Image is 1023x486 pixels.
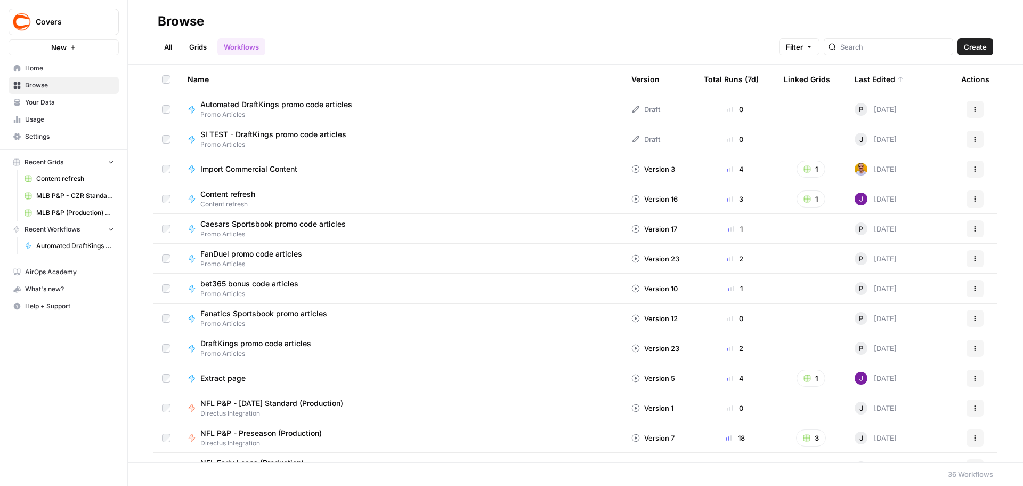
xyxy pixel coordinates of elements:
a: NFL Early Leans (Production)Directus Integration [188,458,614,478]
span: P [859,343,863,354]
span: NFL P&P - Preseason (Production) [200,428,322,439]
div: Version 12 [631,313,678,324]
div: [DATE] [855,402,897,415]
span: FanDuel promo code articles [200,249,302,259]
div: Version 23 [631,343,679,354]
span: Covers [36,17,100,27]
span: Promo Articles [200,289,307,299]
div: Draft [631,134,660,145]
button: Recent Workflows [9,221,119,237]
span: Home [25,63,114,73]
span: Recent Workflows [25,225,80,234]
div: 2 [704,343,767,354]
span: Content refresh [36,174,114,184]
a: Automated DraftKings promo code articlesPromo Articles [188,99,614,119]
div: [DATE] [855,461,897,474]
span: Directus Integration [200,409,352,418]
div: What's new? [9,281,118,297]
button: 1 [797,161,825,178]
div: 18 [704,433,767,443]
button: Workspace: Covers [9,9,119,35]
a: NFL P&P - [DATE] Standard (Production)Directus Integration [188,398,614,418]
a: Caesars Sportsbook promo code articlesPromo Articles [188,219,614,239]
div: Total Runs (7d) [704,65,759,94]
div: [DATE] [855,372,897,385]
div: 0 [704,104,767,115]
span: Directus Integration [200,439,330,448]
a: Usage [9,111,119,128]
span: Settings [25,132,114,141]
span: Import Commercial Content [200,164,297,174]
button: 1 [797,370,825,387]
div: 1 [704,224,767,234]
span: J [859,134,863,145]
a: MLB P&P (Production) Grid (7) [20,204,119,221]
a: Content refresh [20,170,119,187]
a: Home [9,60,119,77]
div: Linked Grids [784,65,830,94]
span: Promo Articles [200,259,311,269]
div: 36 Workflows [948,469,993,480]
span: Browse [25,81,114,90]
div: [DATE] [855,252,897,265]
div: 4 [704,164,767,174]
button: New [9,39,119,55]
span: Create [964,42,987,52]
span: AirOps Academy [25,267,114,277]
a: NFL P&P - Preseason (Production)Directus Integration [188,428,614,448]
span: Promo Articles [200,229,354,239]
div: 4 [704,373,767,384]
a: All [158,38,178,55]
span: NFL P&P - [DATE] Standard (Production) [200,398,343,409]
div: [DATE] [855,103,897,116]
span: MLB P&P (Production) Grid (7) [36,208,114,218]
img: Covers Logo [12,12,31,31]
a: Workflows [217,38,265,55]
div: Version 3 [631,164,675,174]
button: Create [957,38,993,55]
span: Automated DraftKings promo code articles [36,241,114,251]
span: bet365 bonus code articles [200,278,298,289]
a: Fanatics Sportsbook promo articlesPromo Articles [188,308,614,329]
span: J [859,403,863,413]
div: Version 1 [631,403,673,413]
div: Version 23 [631,253,679,264]
a: SI TEST - DraftKings promo code articlesPromo Articles [188,129,614,149]
span: Promo Articles [200,319,336,329]
button: 1 [797,190,825,208]
div: Version 5 [631,373,675,384]
div: [DATE] [855,222,897,235]
span: Caesars Sportsbook promo code articles [200,219,346,229]
button: 3 [796,429,826,447]
span: Automated DraftKings promo code articles [200,99,352,110]
button: Recent Grids [9,154,119,170]
span: Filter [786,42,803,52]
a: bet365 bonus code articlesPromo Articles [188,278,614,299]
span: P [859,104,863,115]
div: Version 7 [631,433,675,443]
span: MLB P&P - CZR Standard (Production) Grid (3) [36,191,114,201]
div: Version 16 [631,194,678,204]
div: Draft [631,104,660,115]
a: Browse [9,77,119,94]
a: Settings [9,128,119,145]
div: Last Edited [855,65,904,94]
a: MLB P&P - CZR Standard (Production) Grid (3) [20,187,119,204]
div: Browse [158,13,204,30]
div: Version 17 [631,224,677,234]
div: [DATE] [855,193,897,205]
span: P [859,253,863,264]
span: Promo Articles [200,110,361,119]
img: nj1ssy6o3lyd6ijko0eoja4aphzn [855,372,867,385]
span: P [859,313,863,324]
div: 0 [704,134,767,145]
a: Extract page [188,373,614,384]
a: Automated DraftKings promo code articles [20,237,119,254]
span: New [51,42,67,53]
img: mtm3mwwjid4nvhapkft0keo1ean8 [855,163,867,176]
span: Promo Articles [200,140,355,149]
a: Grids [183,38,213,55]
button: What's new? [9,281,119,298]
span: DraftKings promo code articles [200,338,311,349]
div: Name [188,65,614,94]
